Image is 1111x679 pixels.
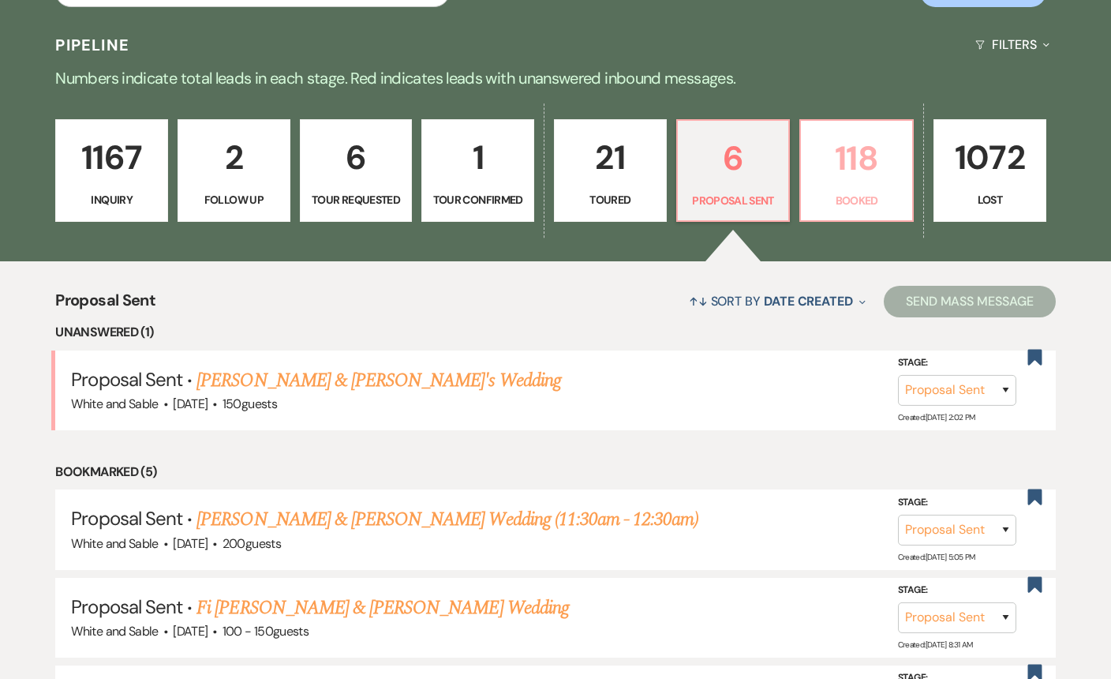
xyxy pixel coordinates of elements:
[310,131,402,184] p: 6
[898,582,1016,599] label: Stage:
[799,119,914,222] a: 118Booked
[687,132,780,185] p: 6
[810,192,903,209] p: Booked
[223,623,309,640] span: 100 - 150 guests
[676,119,791,222] a: 6Proposal Sent
[223,396,277,412] span: 150 guests
[432,191,524,208] p: Tour Confirmed
[196,594,569,622] a: Fi [PERSON_NAME] & [PERSON_NAME] Wedding
[196,366,561,395] a: [PERSON_NAME] & [PERSON_NAME]'s Wedding
[898,494,1016,512] label: Stage:
[944,191,1036,208] p: Lost
[554,119,667,222] a: 21Toured
[421,119,534,222] a: 1Tour Confirmed
[188,191,280,208] p: Follow Up
[196,505,698,534] a: [PERSON_NAME] & [PERSON_NAME] Wedding (11:30am - 12:30am)
[898,412,975,422] span: Created: [DATE] 2:02 PM
[564,131,656,184] p: 21
[944,131,1036,184] p: 1072
[55,288,155,322] span: Proposal Sent
[71,396,158,412] span: White and Sable
[71,623,158,640] span: White and Sable
[898,355,1016,372] label: Stage:
[178,119,290,222] a: 2Follow Up
[223,535,281,552] span: 200 guests
[65,131,158,184] p: 1167
[173,535,208,552] span: [DATE]
[188,131,280,184] p: 2
[71,595,182,619] span: Proposal Sent
[55,322,1055,343] li: Unanswered (1)
[884,286,1056,317] button: Send Mass Message
[898,640,973,650] span: Created: [DATE] 8:31 AM
[55,462,1055,482] li: Bookmarked (5)
[810,132,903,185] p: 118
[898,552,975,562] span: Created: [DATE] 5:05 PM
[564,191,656,208] p: Toured
[55,34,129,56] h3: Pipeline
[173,396,208,412] span: [DATE]
[310,191,402,208] p: Tour Requested
[55,119,168,222] a: 1167Inquiry
[432,131,524,184] p: 1
[300,119,413,222] a: 6Tour Requested
[764,293,853,309] span: Date Created
[969,24,1055,66] button: Filters
[71,367,182,392] span: Proposal Sent
[689,293,708,309] span: ↑↓
[71,506,182,531] span: Proposal Sent
[173,623,208,640] span: [DATE]
[71,535,158,552] span: White and Sable
[933,119,1046,222] a: 1072Lost
[65,191,158,208] p: Inquiry
[683,280,872,322] button: Sort By Date Created
[687,192,780,209] p: Proposal Sent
